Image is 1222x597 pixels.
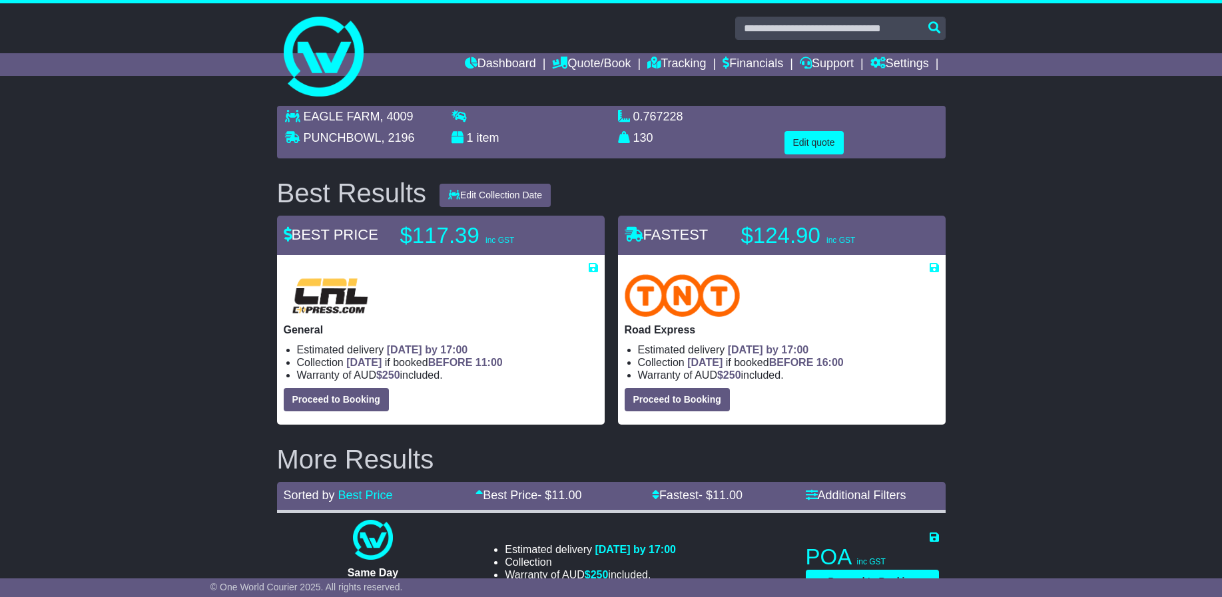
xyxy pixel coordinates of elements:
[784,131,844,154] button: Edit quote
[284,388,389,411] button: Proceed to Booking
[304,110,380,123] span: EAGLE FARM
[475,357,503,368] span: 11:00
[297,369,598,381] li: Warranty of AUD included.
[552,53,631,76] a: Quote/Book
[687,357,723,368] span: [DATE]
[806,570,939,593] button: Proceed to Booking
[699,489,743,502] span: - $
[297,356,598,369] li: Collection
[467,131,473,144] span: 1
[440,184,551,207] button: Edit Collection Date
[800,53,854,76] a: Support
[633,131,653,144] span: 130
[857,557,886,566] span: inc GST
[625,274,741,317] img: TNT Domestic: Road Express
[270,178,434,208] div: Best Results
[638,356,939,369] li: Collection
[210,582,403,592] span: © One World Courier 2025. All rights reserved.
[353,520,393,560] img: One World Courier: Same Day Nationwide(quotes take 0.5-1 hour)
[428,357,473,368] span: BEFORE
[485,236,514,245] span: inc GST
[284,226,378,243] span: BEST PRICE
[591,569,609,580] span: 250
[769,357,814,368] span: BEFORE
[380,110,414,123] span: , 4009
[400,222,567,249] p: $117.39
[304,131,382,144] span: PUNCHBOWL
[346,357,382,368] span: [DATE]
[297,343,598,356] li: Estimated delivery
[625,323,939,336] p: Road Express
[585,569,609,580] span: $
[652,489,743,502] a: Fastest- $11.00
[647,53,706,76] a: Tracking
[346,357,502,368] span: if booked
[728,344,809,355] span: [DATE] by 17:00
[387,344,468,355] span: [DATE] by 17:00
[475,489,581,502] a: Best Price- $11.00
[870,53,929,76] a: Settings
[382,369,400,381] span: 250
[284,489,335,502] span: Sorted by
[741,222,908,249] p: $124.90
[687,357,843,368] span: if booked
[723,369,741,381] span: 250
[505,568,676,581] li: Warranty of AUD included.
[382,131,415,144] span: , 2196
[633,110,683,123] span: 0.767228
[595,544,676,555] span: [DATE] by 17:00
[806,489,906,502] a: Additional Filters
[465,53,536,76] a: Dashboard
[284,274,377,317] img: CRL: General
[477,131,499,144] span: item
[338,489,393,502] a: Best Price
[625,388,730,411] button: Proceed to Booking
[717,369,741,381] span: $
[806,544,939,570] p: POA
[551,489,581,502] span: 11.00
[625,226,709,243] span: FASTEST
[723,53,783,76] a: Financials
[537,489,581,502] span: - $
[713,489,743,502] span: 11.00
[284,323,598,336] p: General
[638,369,939,381] li: Warranty of AUD included.
[816,357,844,368] span: 16:00
[376,369,400,381] span: $
[277,445,946,474] h2: More Results
[505,556,676,568] li: Collection
[505,543,676,556] li: Estimated delivery
[826,236,855,245] span: inc GST
[638,343,939,356] li: Estimated delivery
